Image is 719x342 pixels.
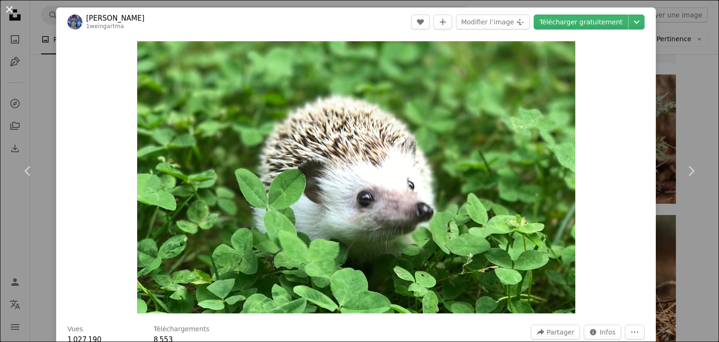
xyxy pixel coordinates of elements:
[86,23,124,30] a: 1weingartma
[137,41,575,313] img: une petite haie marchant dans un champ verdoyant
[456,15,530,30] button: Modifier l’image
[433,15,452,30] button: Ajouter à la collection
[67,15,82,30] img: Accéder au profil de Marlowe Weingart
[411,15,430,30] button: J’aime
[584,325,621,340] button: Statistiques de cette image
[534,15,628,30] a: Télécharger gratuitement
[547,325,574,339] span: Partager
[663,126,719,216] a: Suivant
[625,325,645,340] button: Plus d’actions
[137,41,575,313] button: Zoom sur cette image
[154,325,209,334] h3: Téléchargements
[67,325,83,334] h3: Vues
[600,325,616,339] span: Infos
[86,14,145,23] a: [PERSON_NAME]
[629,15,645,30] button: Choisissez la taille de téléchargement
[531,325,580,340] button: Partager cette image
